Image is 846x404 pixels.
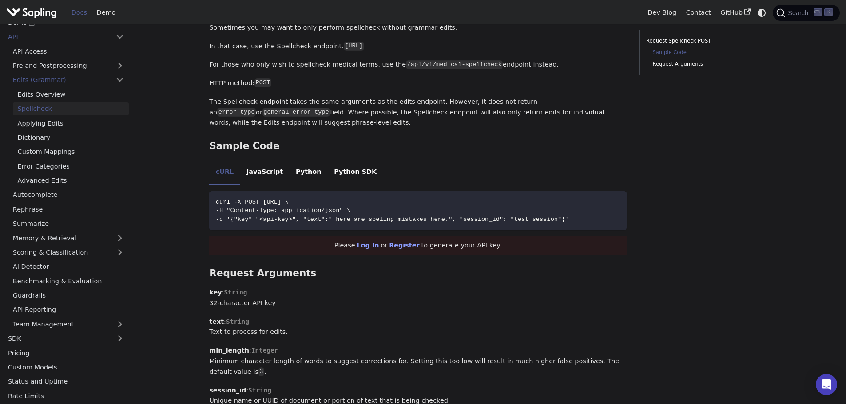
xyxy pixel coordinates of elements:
h3: Sample Code [209,140,627,152]
img: Sapling.ai [6,6,57,19]
a: AI Detector [8,260,129,273]
a: Dictionary [13,131,129,144]
a: Demo [92,6,120,20]
kbd: K [824,8,833,16]
button: Expand sidebar category 'SDK' [111,332,129,345]
a: Dev Blog [643,6,681,20]
a: Guardrails [8,289,129,302]
li: JavaScript [240,160,290,185]
a: Scoring & Classification [8,246,129,259]
a: Rephrase [8,203,129,216]
a: Team Management [8,318,129,330]
a: Request Arguments [652,60,763,68]
a: Log In [357,242,379,249]
a: API [3,31,111,43]
p: : 32-character API key [209,287,627,309]
a: Sample Code [652,48,763,57]
p: : Minimum character length of words to suggest corrections for. Setting this too low will result ... [209,345,627,377]
a: Edits Overview [13,88,129,101]
code: general_error_type [262,108,330,117]
a: Spellcheck [13,102,129,115]
a: Error Categories [13,160,129,173]
span: String [248,387,271,394]
p: In that case, use the Spellcheck endpoint. [209,41,627,52]
a: API Reporting [8,303,129,316]
li: Python [290,160,328,185]
a: Autocomplete [8,188,129,201]
a: Custom Models [3,361,129,374]
a: Sapling.ai [6,6,60,19]
code: error_type [217,108,256,117]
button: Collapse sidebar category 'API' [111,31,129,43]
button: Switch between dark and light mode (currently system mode) [755,6,768,19]
p: HTTP method: [209,78,627,89]
code: /api/v1/medical-spellcheck [406,60,503,69]
p: Sometimes you may want to only perform spellcheck without grammar edits. [209,23,627,33]
a: Status and Uptime [3,375,129,388]
span: curl -X POST [URL] \ [216,199,289,205]
a: Pre and Postprocessing [8,59,129,72]
a: SDK [3,332,111,345]
a: API Access [8,45,129,58]
a: Docs [67,6,92,20]
button: Search (Ctrl+K) [773,5,839,21]
a: GitHub [715,6,755,20]
a: Pricing [3,346,129,359]
a: Contact [681,6,716,20]
a: Benchmarking & Evaluation [8,275,129,287]
a: Summarize [8,217,129,230]
p: The Spellcheck endpoint takes the same arguments as the edits endpoint. However, it does not retu... [209,97,627,128]
h3: Request Arguments [209,267,627,279]
span: Search [785,9,814,16]
a: Rate Limits [3,389,129,402]
p: : Text to process for edits. [209,317,627,338]
li: Python SDK [328,160,383,185]
span: -d '{"key":"<api-key>", "text":"There are speling mistakes here.", "session_id": "test session"}' [216,216,569,223]
span: Integer [251,347,278,354]
a: Edits (Grammar) [8,74,129,86]
code: POST [254,78,271,87]
a: Register [389,242,419,249]
strong: text [209,318,224,325]
span: String [226,318,249,325]
a: Request Spellcheck POST [646,37,767,45]
li: cURL [209,160,240,185]
a: Advanced Edits [13,174,129,187]
strong: min_length [209,347,249,354]
span: String [224,289,247,296]
code: [URL] [344,42,364,51]
div: Please or to generate your API key. [209,236,627,255]
span: -H "Content-Type: application/json" \ [216,207,350,214]
a: Custom Mappings [13,145,129,158]
a: Memory & Retrieval [8,231,129,244]
strong: key [209,289,222,296]
a: Applying Edits [13,117,129,129]
strong: session_id [209,387,246,394]
code: 3 [258,367,264,376]
p: For those who only wish to spellcheck medical terms, use the endpoint instead. [209,59,627,70]
div: Open Intercom Messenger [816,374,837,395]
